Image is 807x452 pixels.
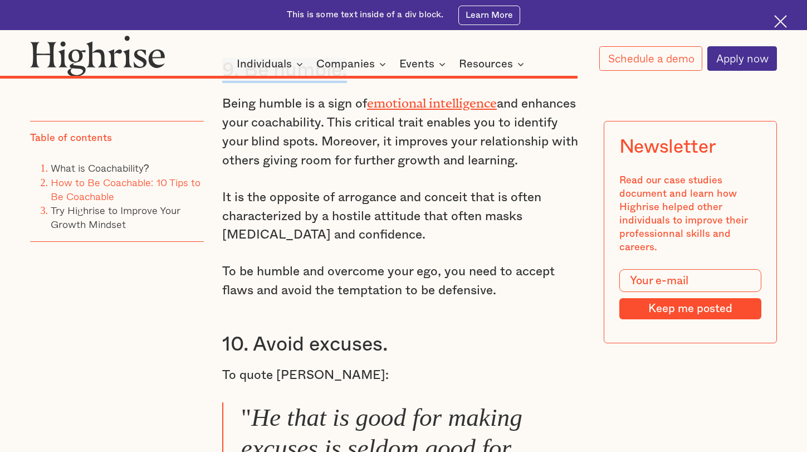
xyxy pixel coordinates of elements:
[399,57,434,71] div: Events
[619,174,761,254] div: Read our case studies document and learn how Highrise helped other individuals to improve their p...
[599,46,703,71] a: Schedule a demo
[316,57,375,71] div: Companies
[51,161,149,176] a: What is Coachability?
[30,132,112,145] div: Table of contents
[459,57,527,71] div: Resources
[458,6,520,25] a: Learn More
[222,366,585,385] p: To quote [PERSON_NAME]:
[707,46,777,71] a: Apply now
[774,15,787,28] img: Cross icon
[222,92,585,171] p: Being humble is a sign of and enhances your coachability. This critical trait enables you to iden...
[316,57,389,71] div: Companies
[237,57,306,71] div: Individuals
[287,9,443,21] div: This is some text inside of a div block.
[619,137,716,159] div: Newsletter
[619,270,761,320] form: Modal Form
[222,188,585,245] p: It is the opposite of arrogance and conceit that is often characterized by a hostile attitude tha...
[51,202,180,232] a: Try Highrise to Improve Your Growth Mindset
[222,332,585,357] h3: 10. Avoid excuses.
[222,263,585,300] p: To be humble and overcome your ego, you need to accept flaws and avoid the temptation to be defen...
[30,35,165,76] img: Highrise logo
[237,57,292,71] div: Individuals
[459,57,513,71] div: Resources
[399,57,449,71] div: Events
[51,174,200,204] a: How to Be Coachable: 10 Tips to Be Coachable
[619,299,761,320] input: Keep me posted
[367,96,497,104] a: emotional intelligence
[619,270,761,293] input: Your e-mail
